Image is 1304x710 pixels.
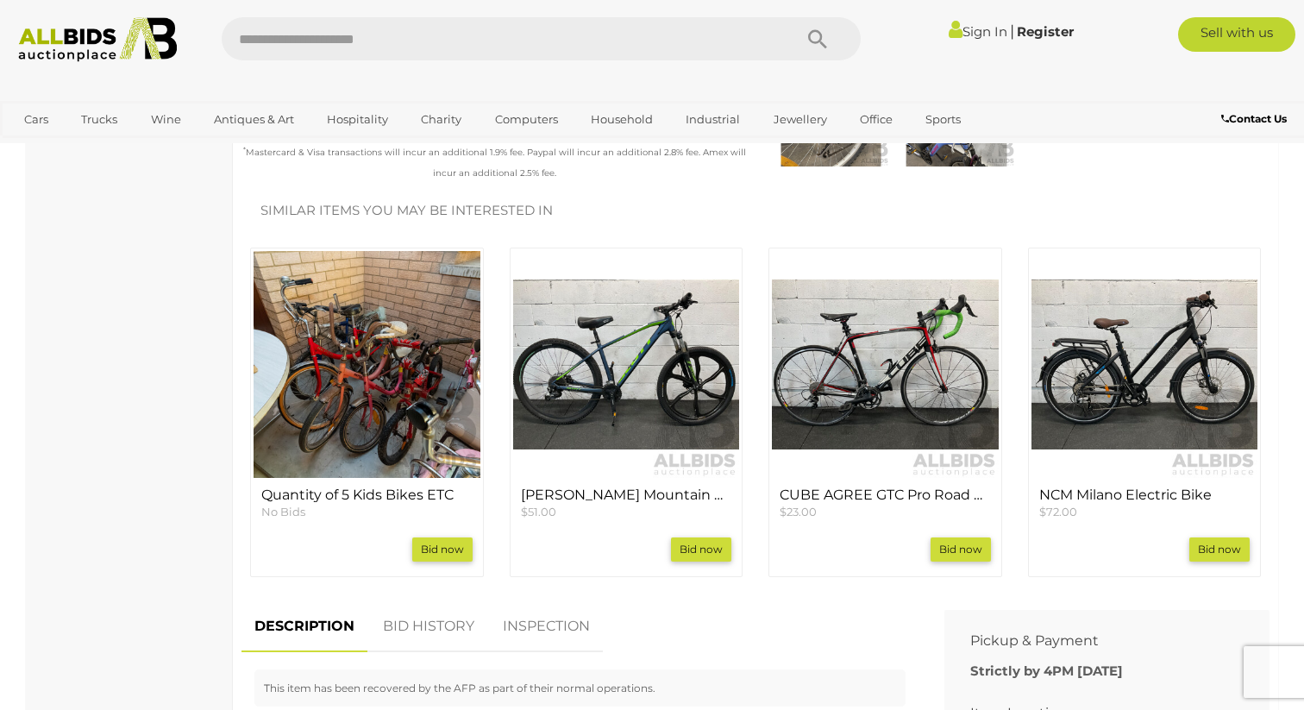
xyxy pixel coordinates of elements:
[674,105,751,134] a: Industrial
[774,17,861,60] button: Search
[243,147,746,178] small: Mastercard & Visa transactions will incur an additional 1.9% fee. Paypal will incur an additional...
[1039,504,1251,520] p: $72.00
[1010,22,1014,41] span: |
[261,487,473,520] a: Quantity of 5 Kids Bikes ETC No Bids
[931,537,991,562] a: Bid now
[9,17,185,62] img: Allbids.com.au
[768,248,1002,577] div: CUBE AGREE GTC Pro Road BIKE
[260,204,1251,218] h2: Similar items you may be interested in
[316,105,399,134] a: Hospitality
[1221,112,1287,125] b: Contact Us
[780,487,991,520] a: CUBE AGREE GTC Pro Road BIKE $23.00
[762,105,838,134] a: Jewellery
[140,105,192,134] a: Wine
[671,537,731,562] a: Bid now
[241,601,367,652] a: DESCRIPTION
[970,633,1218,649] h2: Pickup & Payment
[261,487,473,503] h4: Quantity of 5 Kids Bikes ETC
[521,504,732,520] p: $51.00
[580,105,664,134] a: Household
[772,251,999,478] img: CUBE AGREE GTC Pro Road BIKE
[1189,537,1250,562] a: Bid now
[370,601,487,652] a: BID HISTORY
[70,105,129,134] a: Trucks
[914,105,972,134] a: Sports
[513,251,740,478] img: SCOTT Mountain BIKE
[1039,487,1251,520] a: NCM Milano Electric Bike $72.00
[849,105,904,134] a: Office
[521,487,732,520] a: [PERSON_NAME] Mountain BIKE $51.00
[13,105,60,134] a: Cars
[521,487,732,503] h4: [PERSON_NAME] Mountain BIKE
[250,248,484,577] div: Quantity of 5 Kids Bikes ETC
[261,504,473,520] p: No Bids
[1028,248,1262,577] div: NCM Milano Electric Bike
[1039,487,1251,503] h4: NCM Milano Electric Bike
[484,105,569,134] a: Computers
[254,251,480,478] img: Quantity of 5 Kids Bikes ETC
[970,663,1123,679] b: Strictly by 4PM [DATE]
[949,23,1007,40] a: Sign In
[780,487,991,503] h4: CUBE AGREE GTC Pro Road BIKE
[490,601,603,652] a: INSPECTION
[254,669,906,707] div: This item has been recovered by the AFP as part of their normal operations.
[1017,23,1074,40] a: Register
[1178,17,1295,52] a: Sell with us
[410,105,473,134] a: Charity
[510,248,743,577] div: SCOTT Mountain BIKE
[1221,110,1291,129] a: Contact Us
[1031,251,1258,478] img: NCM Milano Electric Bike
[412,537,473,562] a: Bid now
[780,504,991,520] p: $23.00
[13,134,158,162] a: [GEOGRAPHIC_DATA]
[203,105,305,134] a: Antiques & Art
